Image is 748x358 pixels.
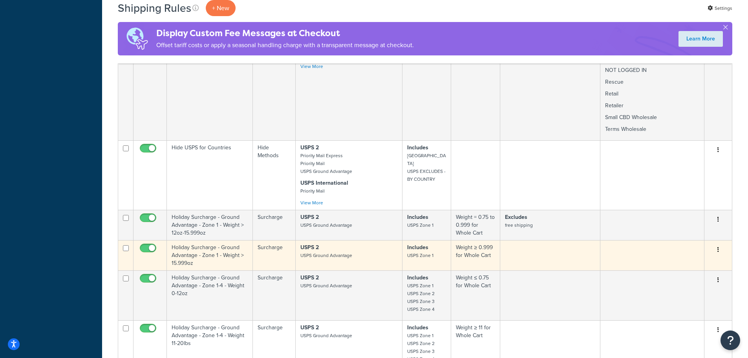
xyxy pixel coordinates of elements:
[300,222,352,229] small: USPS Ground Advantage
[407,213,428,221] strong: Includes
[118,0,191,16] h1: Shipping Rules
[407,143,428,152] strong: Includes
[167,140,253,210] td: Hide USPS for Countries
[451,210,500,240] td: Weight = 0.75 to 0.999 for Whole Cart
[300,213,319,221] strong: USPS 2
[407,243,428,252] strong: Includes
[300,252,352,259] small: USPS Ground Advantage
[605,78,699,86] p: Rescue
[300,282,352,289] small: USPS Ground Advantage
[407,323,428,332] strong: Includes
[605,66,699,74] p: NOT LOGGED IN
[253,16,295,140] td: Hide Methods
[253,140,295,210] td: Hide Methods
[167,270,253,320] td: Holiday Surcharge - Ground Advantage - Zone 1-4 - Weight 0-12oz
[167,210,253,240] td: Holiday Surcharge - Ground Advantage - Zone 1 - Weight > 12oz-15.999oz
[300,187,325,195] small: Priority Mail
[300,199,323,206] a: View More
[605,125,699,133] p: Terms Wholesale
[300,274,319,282] strong: USPS 2
[407,274,428,282] strong: Includes
[156,40,414,51] p: Offset tariff costs or apply a seasonal handling charge with a transparent message at checkout.
[253,240,295,270] td: Surcharge
[118,22,156,55] img: duties-banner-06bc72dcb5fe05cb3f9472aba00be2ae8eb53ab6f0d8bb03d382ba314ac3c341.png
[407,222,433,229] small: USPS Zone 1
[300,323,319,332] strong: USPS 2
[600,16,704,140] td: [US_STATE] Tax Exempt
[605,90,699,98] p: Retail
[505,222,533,229] small: free shipping
[253,210,295,240] td: Surcharge
[253,270,295,320] td: Surcharge
[300,143,319,152] strong: USPS 2
[721,330,740,350] button: Open Resource Center
[451,240,500,270] td: Weight ≥ 0.999 for Whole Cart
[156,27,414,40] h4: Display Custom Fee Messages at Checkout
[605,102,699,110] p: Retailer
[505,213,527,221] strong: Excludes
[300,243,319,252] strong: USPS 2
[167,240,253,270] td: Holiday Surcharge - Ground Advantage - Zone 1 - Weight > 15.999oz
[407,152,446,183] small: [GEOGRAPHIC_DATA] USPS EXCLUDES - BY COUNTRY
[679,31,723,47] a: Learn More
[407,252,433,259] small: USPS Zone 1
[300,63,323,70] a: View More
[167,16,253,140] td: Hide LTL Methods
[708,3,732,14] a: Settings
[300,332,352,339] small: USPS Ground Advantage
[300,152,352,175] small: Priority Mail Express Priority Mail USPS Ground Advantage
[605,114,699,121] p: Small CBD Wholesale
[300,179,348,187] strong: USPS International
[451,270,500,320] td: Weight ≤ 0.75 for Whole Cart
[407,282,435,313] small: USPS Zone 1 USPS Zone 2 USPS Zone 3 USPS Zone 4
